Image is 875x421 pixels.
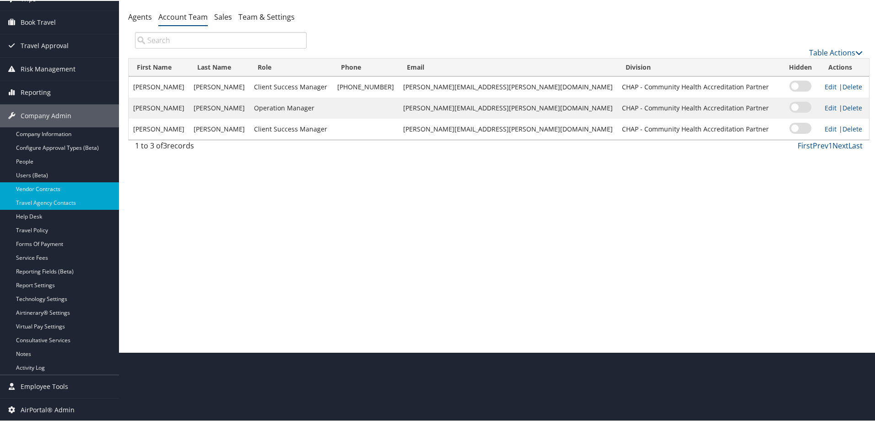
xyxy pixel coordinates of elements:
[781,58,820,76] th: Hidden: activate to sort column ascending
[820,76,869,97] td: |
[21,57,76,80] span: Risk Management
[825,103,837,111] a: Edit
[399,97,617,118] td: [PERSON_NAME][EMAIL_ADDRESS][PERSON_NAME][DOMAIN_NAME]
[135,139,307,155] div: 1 to 3 of records
[129,58,189,76] th: First Name: activate to sort column ascending
[189,76,249,97] td: [PERSON_NAME]
[238,11,295,21] a: Team & Settings
[825,82,837,90] a: Edit
[189,58,249,76] th: Last Name: activate to sort column ascending
[189,97,249,118] td: [PERSON_NAME]
[333,58,399,76] th: Phone
[399,58,617,76] th: Email: activate to sort column ascending
[843,82,862,90] a: Delete
[129,97,189,118] td: [PERSON_NAME]
[21,33,69,56] span: Travel Approval
[249,118,333,139] td: Client Success Manager
[617,118,781,139] td: CHAP - Community Health Accreditation Partner
[129,76,189,97] td: [PERSON_NAME]
[249,58,333,76] th: Role: activate to sort column ascending
[163,140,167,150] span: 3
[399,76,617,97] td: [PERSON_NAME][EMAIL_ADDRESS][PERSON_NAME][DOMAIN_NAME]
[135,31,307,48] input: Search
[21,80,51,103] span: Reporting
[21,104,71,126] span: Company Admin
[848,140,863,150] a: Last
[21,10,56,33] span: Book Travel
[399,118,617,139] td: [PERSON_NAME][EMAIL_ADDRESS][PERSON_NAME][DOMAIN_NAME]
[617,76,781,97] td: CHAP - Community Health Accreditation Partner
[820,118,869,139] td: |
[128,11,152,21] a: Agents
[249,76,333,97] td: Client Success Manager
[825,124,837,132] a: Edit
[158,11,208,21] a: Account Team
[617,58,781,76] th: Division: activate to sort column ascending
[813,140,828,150] a: Prev
[828,140,832,150] a: 1
[798,140,813,150] a: First
[21,374,68,397] span: Employee Tools
[214,11,232,21] a: Sales
[832,140,848,150] a: Next
[21,398,75,421] span: AirPortal® Admin
[809,47,863,57] a: Table Actions
[189,118,249,139] td: [PERSON_NAME]
[820,58,869,76] th: Actions
[333,76,399,97] td: [PHONE_NUMBER]
[617,97,781,118] td: CHAP - Community Health Accreditation Partner
[843,124,862,132] a: Delete
[129,118,189,139] td: [PERSON_NAME]
[820,97,869,118] td: |
[843,103,862,111] a: Delete
[249,97,333,118] td: Operation Manager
